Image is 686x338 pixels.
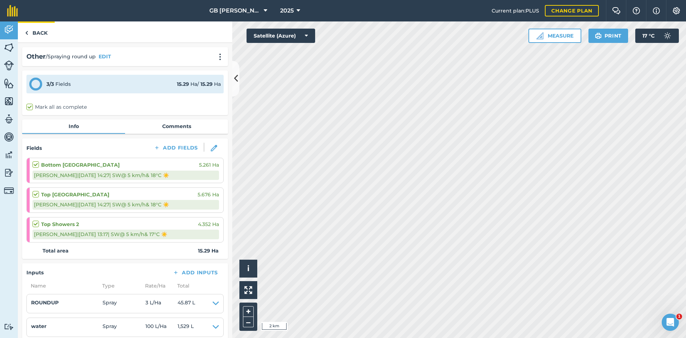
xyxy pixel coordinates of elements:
img: svg+xml;base64,PD94bWwgdmVyc2lvbj0iMS4wIiBlbmNvZGluZz0idXRmLTgiPz4KPCEtLSBHZW5lcmF0b3I6IEFkb2JlIE... [4,60,14,70]
span: 1,529 L [178,322,194,332]
a: Back [18,21,55,43]
span: Total [173,282,189,290]
span: 17 ° C [642,29,655,43]
span: Rate/ Ha [141,282,173,290]
span: GB [PERSON_NAME] Farms [209,6,261,15]
img: Two speech bubbles overlapping with the left bubble in the forefront [612,7,621,14]
img: svg+xml;base64,PD94bWwgdmVyc2lvbj0iMS4wIiBlbmNvZGluZz0idXRmLTgiPz4KPCEtLSBHZW5lcmF0b3I6IEFkb2JlIE... [660,29,675,43]
button: Print [588,29,628,43]
span: Current plan : PLUS [492,7,539,15]
span: Type [98,282,141,290]
h2: Other [26,52,46,62]
button: – [243,317,254,327]
span: Name [26,282,98,290]
button: 17 °C [635,29,679,43]
div: [PERSON_NAME] | [DATE] 13:17 | SW @ 5 km/h & 17 ° C ☀️ [33,230,219,239]
span: 5.261 Ha [199,161,219,169]
img: Four arrows, one pointing top left, one top right, one bottom right and the last bottom left [244,286,252,294]
img: svg+xml;base64,PHN2ZyB4bWxucz0iaHR0cDovL3d3dy53My5vcmcvMjAwMC9zdmciIHdpZHRoPSI1NiIgaGVpZ2h0PSI2MC... [4,42,14,53]
strong: 15.29 Ha [198,247,219,255]
strong: 15.29 [200,81,213,87]
span: 4.352 Ha [198,220,219,228]
img: svg+xml;base64,PHN2ZyB4bWxucz0iaHR0cDovL3d3dy53My5vcmcvMjAwMC9zdmciIHdpZHRoPSIxOSIgaGVpZ2h0PSIyNC... [595,31,602,40]
span: 100 L / Ha [145,322,178,332]
div: Ha / Ha [177,80,221,88]
button: Add Fields [148,143,204,153]
strong: 15.29 [177,81,189,87]
span: 45.87 L [178,299,195,309]
img: fieldmargin Logo [7,5,18,16]
img: svg+xml;base64,PHN2ZyB4bWxucz0iaHR0cDovL3d3dy53My5vcmcvMjAwMC9zdmciIHdpZHRoPSI1NiIgaGVpZ2h0PSI2MC... [4,96,14,107]
strong: Total area [43,247,69,255]
span: 3 L / Ha [145,299,178,309]
h4: water [31,322,103,330]
strong: 3 / 3 [46,81,54,87]
span: 5.676 Ha [198,191,219,199]
img: svg+xml;base64,PHN2ZyB4bWxucz0iaHR0cDovL3d3dy53My5vcmcvMjAwMC9zdmciIHdpZHRoPSIxNyIgaGVpZ2h0PSIxNy... [653,6,660,15]
h4: ROUNDUP [31,299,103,307]
img: svg+xml;base64,PD94bWwgdmVyc2lvbj0iMS4wIiBlbmNvZGluZz0idXRmLTgiPz4KPCEtLSBHZW5lcmF0b3I6IEFkb2JlIE... [4,167,14,178]
summary: ROUNDUPSpray3 L/Ha45.87 L [31,299,219,309]
span: / Spraying round up [46,53,96,60]
button: Measure [528,29,581,43]
img: A cog icon [672,7,681,14]
a: Change plan [545,5,599,16]
img: svg+xml;base64,PD94bWwgdmVyc2lvbj0iMS4wIiBlbmNvZGluZz0idXRmLTgiPz4KPCEtLSBHZW5lcmF0b3I6IEFkb2JlIE... [4,24,14,35]
img: A question mark icon [632,7,641,14]
span: i [247,264,249,273]
h4: Inputs [26,269,44,276]
span: Spray [103,322,145,332]
span: 1 [676,314,682,319]
button: i [239,260,257,278]
img: svg+xml;base64,PHN2ZyB4bWxucz0iaHR0cDovL3d3dy53My5vcmcvMjAwMC9zdmciIHdpZHRoPSI1NiIgaGVpZ2h0PSI2MC... [4,78,14,89]
span: Spray [103,299,145,309]
strong: Top [GEOGRAPHIC_DATA] [41,191,109,199]
iframe: Intercom live chat [662,314,679,331]
img: svg+xml;base64,PD94bWwgdmVyc2lvbj0iMS4wIiBlbmNvZGluZz0idXRmLTgiPz4KPCEtLSBHZW5lcmF0b3I6IEFkb2JlIE... [4,323,14,330]
a: Info [22,119,125,133]
button: Add Inputs [167,268,224,278]
button: EDIT [99,53,111,60]
img: svg+xml;base64,PD94bWwgdmVyc2lvbj0iMS4wIiBlbmNvZGluZz0idXRmLTgiPz4KPCEtLSBHZW5lcmF0b3I6IEFkb2JlIE... [4,150,14,160]
label: Mark all as complete [26,103,87,111]
img: svg+xml;base64,PHN2ZyB4bWxucz0iaHR0cDovL3d3dy53My5vcmcvMjAwMC9zdmciIHdpZHRoPSI5IiBoZWlnaHQ9IjI0Ii... [25,29,28,37]
button: + [243,306,254,317]
span: 2025 [280,6,294,15]
a: Comments [125,119,228,133]
h4: Fields [26,144,42,152]
img: svg+xml;base64,PHN2ZyB3aWR0aD0iMTgiIGhlaWdodD0iMTgiIHZpZXdCb3g9IjAgMCAxOCAxOCIgZmlsbD0ibm9uZSIgeG... [211,145,217,151]
img: Ruler icon [536,32,543,39]
img: svg+xml;base64,PD94bWwgdmVyc2lvbj0iMS4wIiBlbmNvZGluZz0idXRmLTgiPz4KPCEtLSBHZW5lcmF0b3I6IEFkb2JlIE... [4,186,14,196]
summary: waterSpray100 L/Ha1,529 L [31,322,219,332]
img: svg+xml;base64,PD94bWwgdmVyc2lvbj0iMS4wIiBlbmNvZGluZz0idXRmLTgiPz4KPCEtLSBHZW5lcmF0b3I6IEFkb2JlIE... [4,132,14,142]
div: [PERSON_NAME] | [DATE] 14:27 | SW @ 5 km/h & 18 ° C ☀️ [33,171,219,180]
div: [PERSON_NAME] | [DATE] 14:27 | SW @ 5 km/h & 18 ° C ☀️ [33,200,219,209]
strong: Bottom [GEOGRAPHIC_DATA] [41,161,120,169]
img: svg+xml;base64,PHN2ZyB4bWxucz0iaHR0cDovL3d3dy53My5vcmcvMjAwMC9zdmciIHdpZHRoPSIyMCIgaGVpZ2h0PSIyNC... [216,53,224,60]
strong: Top Showers 2 [41,220,79,228]
img: svg+xml;base64,PD94bWwgdmVyc2lvbj0iMS4wIiBlbmNvZGluZz0idXRmLTgiPz4KPCEtLSBHZW5lcmF0b3I6IEFkb2JlIE... [4,114,14,124]
div: Fields [46,80,71,88]
button: Satellite (Azure) [247,29,315,43]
